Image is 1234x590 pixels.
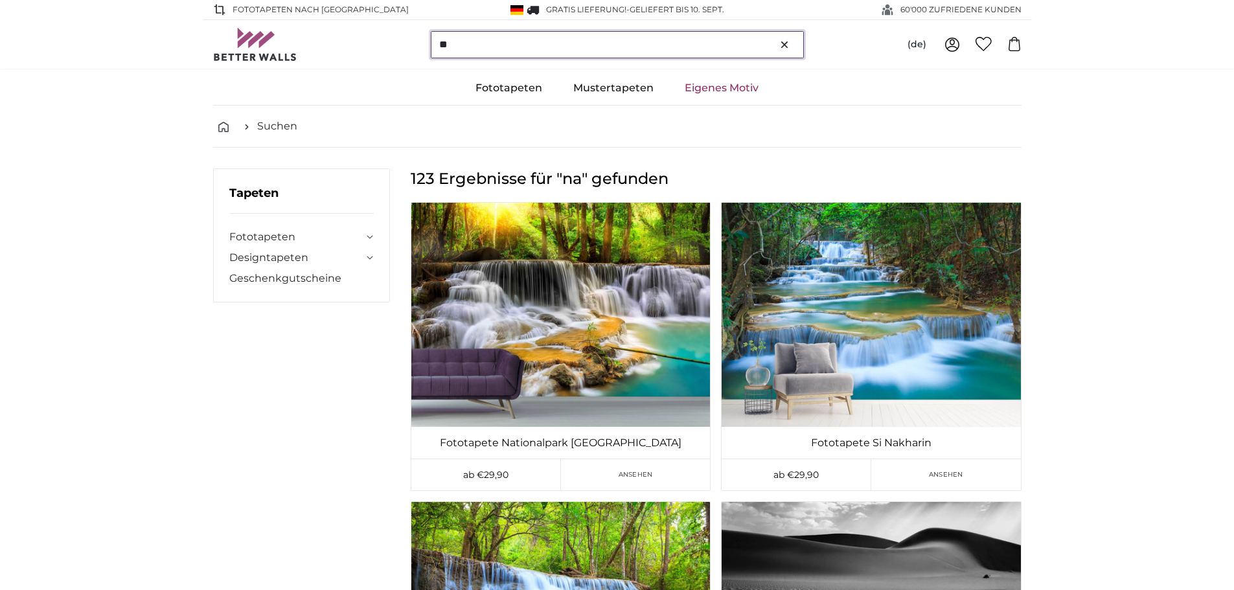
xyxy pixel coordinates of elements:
[619,470,653,479] span: Ansehen
[929,470,963,479] span: Ansehen
[233,4,409,16] span: Fototapeten nach [GEOGRAPHIC_DATA]
[561,459,711,490] a: Ansehen
[897,33,937,56] button: (de)
[510,5,523,15] img: Deutschland
[229,185,374,214] h3: Tapeten
[213,106,1022,148] nav: breadcrumbs
[229,250,374,266] summary: Designtapeten
[669,71,774,105] a: Eigenes Motiv
[630,5,724,14] span: Geliefert bis 10. Sept.
[900,4,1022,16] span: 60'000 ZUFRIEDENE KUNDEN
[411,168,1021,189] h1: 123 Ergebnisse für "na" gefunden
[229,229,374,245] summary: Fototapeten
[724,435,1018,451] a: Fototapete Si Nakharin
[546,5,626,14] span: GRATIS Lieferung!
[871,459,1021,490] a: Ansehen
[558,71,669,105] a: Mustertapeten
[213,28,297,61] img: Betterwalls
[773,469,819,481] span: ab €29,90
[460,71,558,105] a: Fototapeten
[257,119,297,134] a: Suchen
[414,435,707,451] a: Fototapete Nationalpark [GEOGRAPHIC_DATA]
[229,271,374,286] a: Geschenkgutscheine
[229,229,364,245] a: Fototapeten
[463,469,508,481] span: ab €29,90
[229,250,364,266] a: Designtapeten
[626,5,724,14] span: -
